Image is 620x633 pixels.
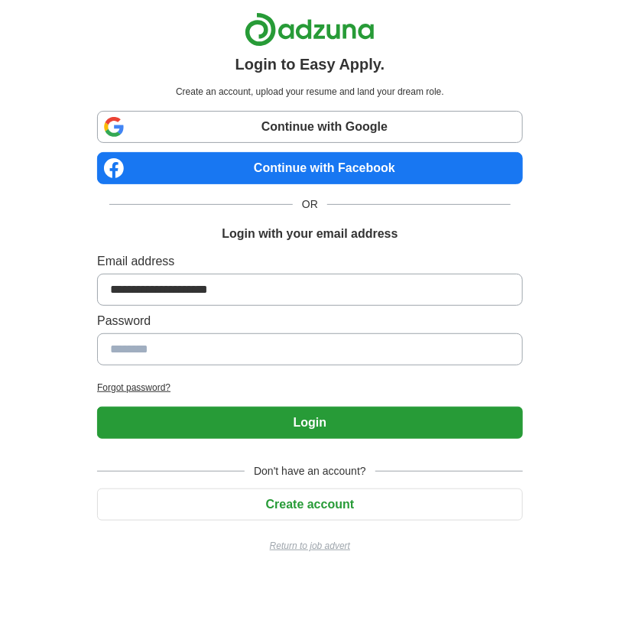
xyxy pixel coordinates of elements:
h1: Login with your email address [222,225,398,243]
a: Continue with Facebook [97,152,523,184]
a: Return to job advert [97,539,523,553]
a: Continue with Google [97,111,523,143]
h1: Login to Easy Apply. [235,53,385,76]
label: Password [97,312,523,330]
span: Don't have an account? [245,463,375,479]
button: Login [97,407,523,439]
span: OR [293,196,327,213]
a: Create account [97,498,523,511]
p: Create an account, upload your resume and land your dream role. [100,85,520,99]
a: Forgot password? [97,381,523,394]
button: Create account [97,489,523,521]
label: Email address [97,252,523,271]
img: Adzuna logo [245,12,375,47]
